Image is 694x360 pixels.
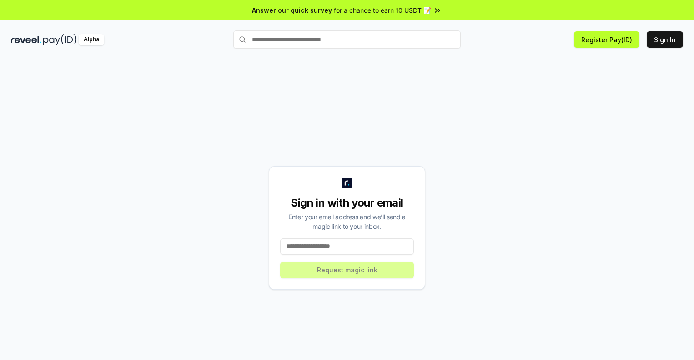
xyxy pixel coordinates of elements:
div: Sign in with your email [280,196,414,210]
button: Register Pay(ID) [574,31,639,48]
img: pay_id [43,34,77,45]
span: for a chance to earn 10 USDT 📝 [334,5,431,15]
div: Alpha [79,34,104,45]
span: Answer our quick survey [252,5,332,15]
div: Enter your email address and we’ll send a magic link to your inbox. [280,212,414,231]
img: reveel_dark [11,34,41,45]
button: Sign In [647,31,683,48]
img: logo_small [342,178,352,188]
